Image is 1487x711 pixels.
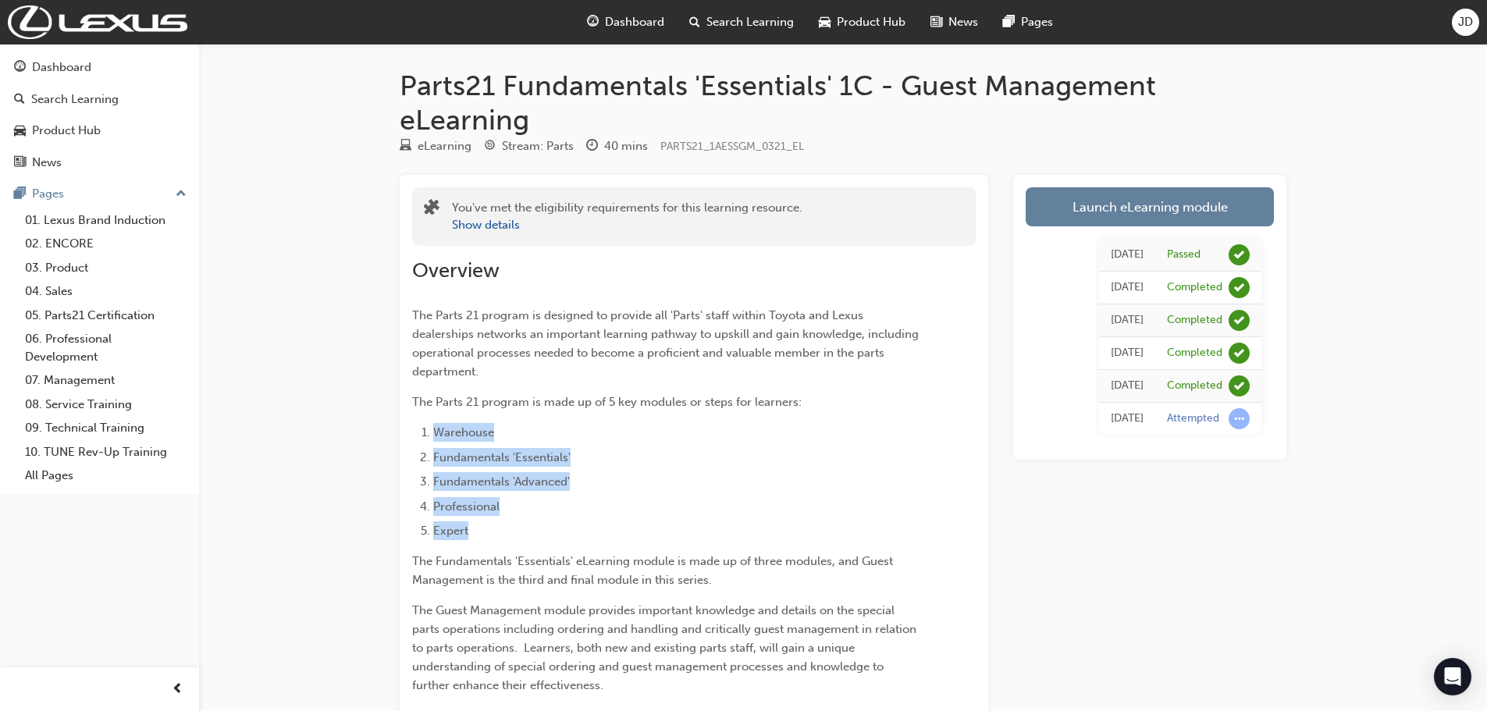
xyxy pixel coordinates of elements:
[6,50,193,180] button: DashboardSearch LearningProduct HubNews
[1111,246,1144,264] div: Mon Apr 29 2024 15:33:16 GMT+1000 (Australian Eastern Standard Time)
[819,12,831,32] span: car-icon
[1167,411,1219,426] div: Attempted
[1111,311,1144,329] div: Mon Apr 29 2024 15:33:05 GMT+1000 (Australian Eastern Standard Time)
[6,85,193,114] a: Search Learning
[1229,310,1250,331] span: learningRecordVerb_COMPLETE-icon
[19,279,193,304] a: 04. Sales
[1167,247,1201,262] div: Passed
[19,327,193,368] a: 06. Professional Development
[502,137,574,155] div: Stream: Parts
[604,137,648,155] div: 40 mins
[452,199,802,234] div: You've met the eligibility requirements for this learning resource.
[14,156,26,170] span: news-icon
[424,201,439,219] span: puzzle-icon
[1167,313,1222,328] div: Completed
[1229,375,1250,396] span: learningRecordVerb_COMPLETE-icon
[19,368,193,393] a: 07. Management
[587,12,599,32] span: guage-icon
[1229,408,1250,429] span: learningRecordVerb_ATTEMPT-icon
[32,59,91,76] div: Dashboard
[1167,379,1222,393] div: Completed
[1026,187,1274,226] a: Launch eLearning module
[6,180,193,208] button: Pages
[6,116,193,145] a: Product Hub
[1167,280,1222,295] div: Completed
[14,187,26,201] span: pages-icon
[605,13,664,31] span: Dashboard
[32,185,64,203] div: Pages
[433,450,571,464] span: Fundamentals 'Essentials'
[14,93,25,107] span: search-icon
[19,464,193,488] a: All Pages
[172,680,183,699] span: prev-icon
[677,6,806,38] a: search-iconSearch Learning
[433,475,570,489] span: Fundamentals 'Advanced'
[930,12,942,32] span: news-icon
[1111,410,1144,428] div: Mon Apr 29 2024 13:26:16 GMT+1000 (Australian Eastern Standard Time)
[6,148,193,177] a: News
[31,91,119,108] div: Search Learning
[19,304,193,328] a: 05. Parts21 Certification
[706,13,794,31] span: Search Learning
[412,554,896,587] span: The Fundamentals 'Essentials' eLearning module is made up of three modules, and Guest Management ...
[452,216,520,234] button: Show details
[400,69,1286,137] h1: Parts21 Fundamentals 'Essentials' 1C - Guest Management eLearning
[14,61,26,75] span: guage-icon
[1458,13,1473,31] span: JD
[1167,346,1222,361] div: Completed
[14,124,26,138] span: car-icon
[418,137,471,155] div: eLearning
[1229,277,1250,298] span: learningRecordVerb_COMPLETE-icon
[586,140,598,154] span: clock-icon
[32,122,101,140] div: Product Hub
[6,53,193,82] a: Dashboard
[412,308,922,379] span: The Parts 21 program is designed to provide all 'Parts' staff within Toyota and Lexus dealerships...
[412,258,500,283] span: Overview
[400,137,471,156] div: Type
[8,5,187,39] img: Trak
[991,6,1065,38] a: pages-iconPages
[1229,343,1250,364] span: learningRecordVerb_COMPLETE-icon
[484,140,496,154] span: target-icon
[433,499,500,514] span: Professional
[1111,279,1144,297] div: Mon Apr 29 2024 15:33:08 GMT+1000 (Australian Eastern Standard Time)
[1111,344,1144,362] div: Mon Apr 29 2024 15:32:55 GMT+1000 (Australian Eastern Standard Time)
[1434,658,1471,695] div: Open Intercom Messenger
[948,13,978,31] span: News
[433,425,494,439] span: Warehouse
[660,140,804,153] span: Learning resource code
[1003,12,1015,32] span: pages-icon
[1021,13,1053,31] span: Pages
[586,137,648,156] div: Duration
[19,232,193,256] a: 02. ENCORE
[918,6,991,38] a: news-iconNews
[19,393,193,417] a: 08. Service Training
[806,6,918,38] a: car-iconProduct Hub
[689,12,700,32] span: search-icon
[19,256,193,280] a: 03. Product
[484,137,574,156] div: Stream
[412,395,802,409] span: The Parts 21 program is made up of 5 key modules or steps for learners:
[19,440,193,464] a: 10. TUNE Rev-Up Training
[1229,244,1250,265] span: learningRecordVerb_PASS-icon
[1111,377,1144,395] div: Mon Apr 29 2024 15:32:53 GMT+1000 (Australian Eastern Standard Time)
[19,208,193,233] a: 01. Lexus Brand Induction
[400,140,411,154] span: learningResourceType_ELEARNING-icon
[433,524,468,538] span: Expert
[837,13,905,31] span: Product Hub
[575,6,677,38] a: guage-iconDashboard
[1452,9,1479,36] button: JD
[412,603,920,692] span: The Guest Management module provides important knowledge and details on the special parts operati...
[19,416,193,440] a: 09. Technical Training
[176,184,187,204] span: up-icon
[32,154,62,172] div: News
